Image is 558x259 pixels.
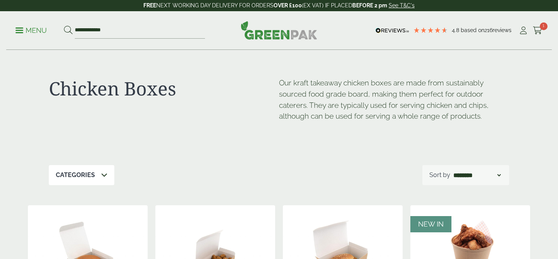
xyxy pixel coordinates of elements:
[518,27,528,34] i: My Account
[493,27,511,33] span: reviews
[15,26,47,35] p: Menu
[56,170,95,180] p: Categories
[375,28,409,33] img: REVIEWS.io
[452,27,461,33] span: 4.8
[533,27,542,34] i: Cart
[484,27,493,33] span: 216
[274,2,302,9] strong: OVER £100
[143,2,156,9] strong: FREE
[15,26,47,34] a: Menu
[429,170,450,180] p: Sort by
[452,170,502,180] select: Shop order
[461,27,484,33] span: Based on
[389,2,415,9] a: See T&C's
[533,25,542,36] a: 1
[352,2,387,9] strong: BEFORE 2 pm
[418,220,444,228] span: NEW IN
[413,27,448,34] div: 4.79 Stars
[540,22,548,30] span: 1
[279,77,509,122] p: Our kraft takeaway chicken boxes are made from sustainably sourced food grade board, making them ...
[241,21,317,39] img: GreenPak Supplies
[49,77,279,100] h1: Chicken Boxes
